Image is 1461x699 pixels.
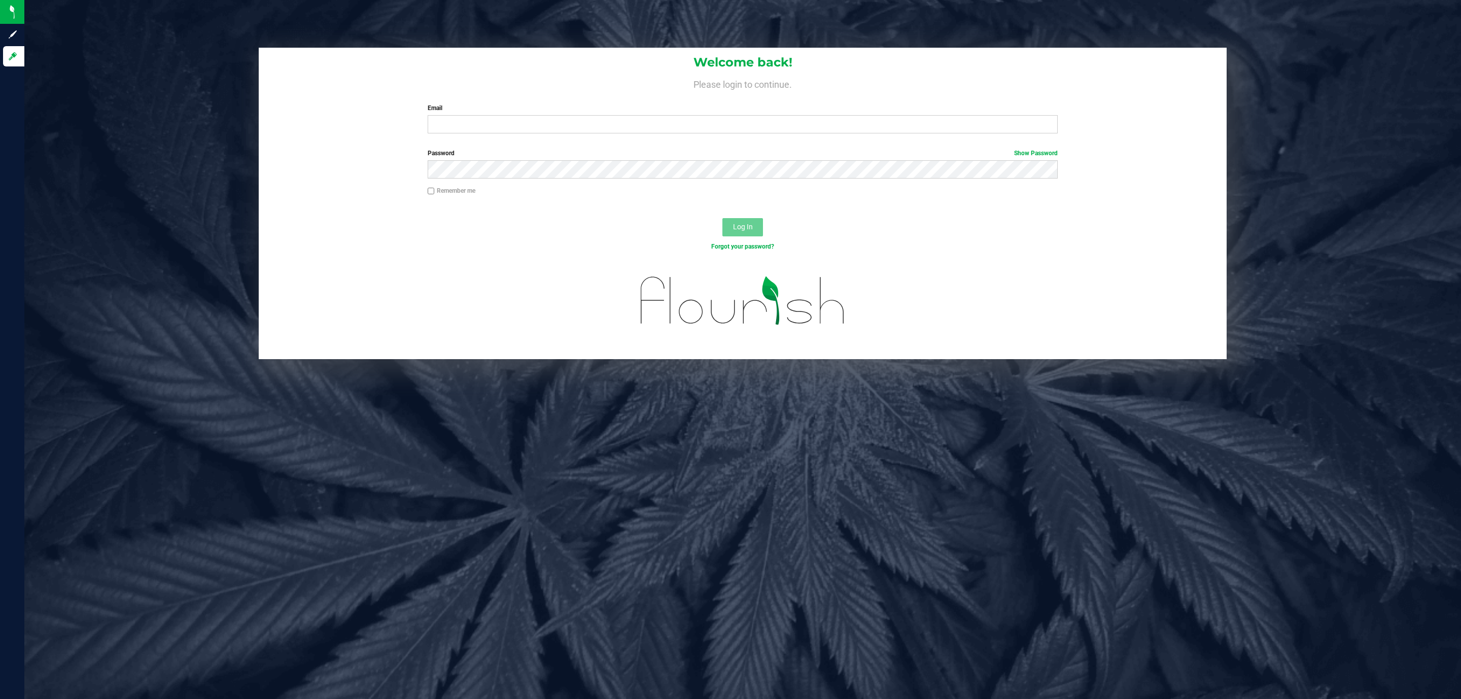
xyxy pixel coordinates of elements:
[428,103,1058,113] label: Email
[622,262,864,339] img: flourish_logo.svg
[8,29,18,40] inline-svg: Sign up
[1014,150,1058,157] a: Show Password
[733,223,753,231] span: Log In
[428,188,435,195] input: Remember me
[8,51,18,61] inline-svg: Log in
[259,56,1227,69] h1: Welcome back!
[259,77,1227,89] h4: Please login to continue.
[428,186,475,195] label: Remember me
[428,150,455,157] span: Password
[722,218,763,236] button: Log In
[711,243,774,250] a: Forgot your password?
